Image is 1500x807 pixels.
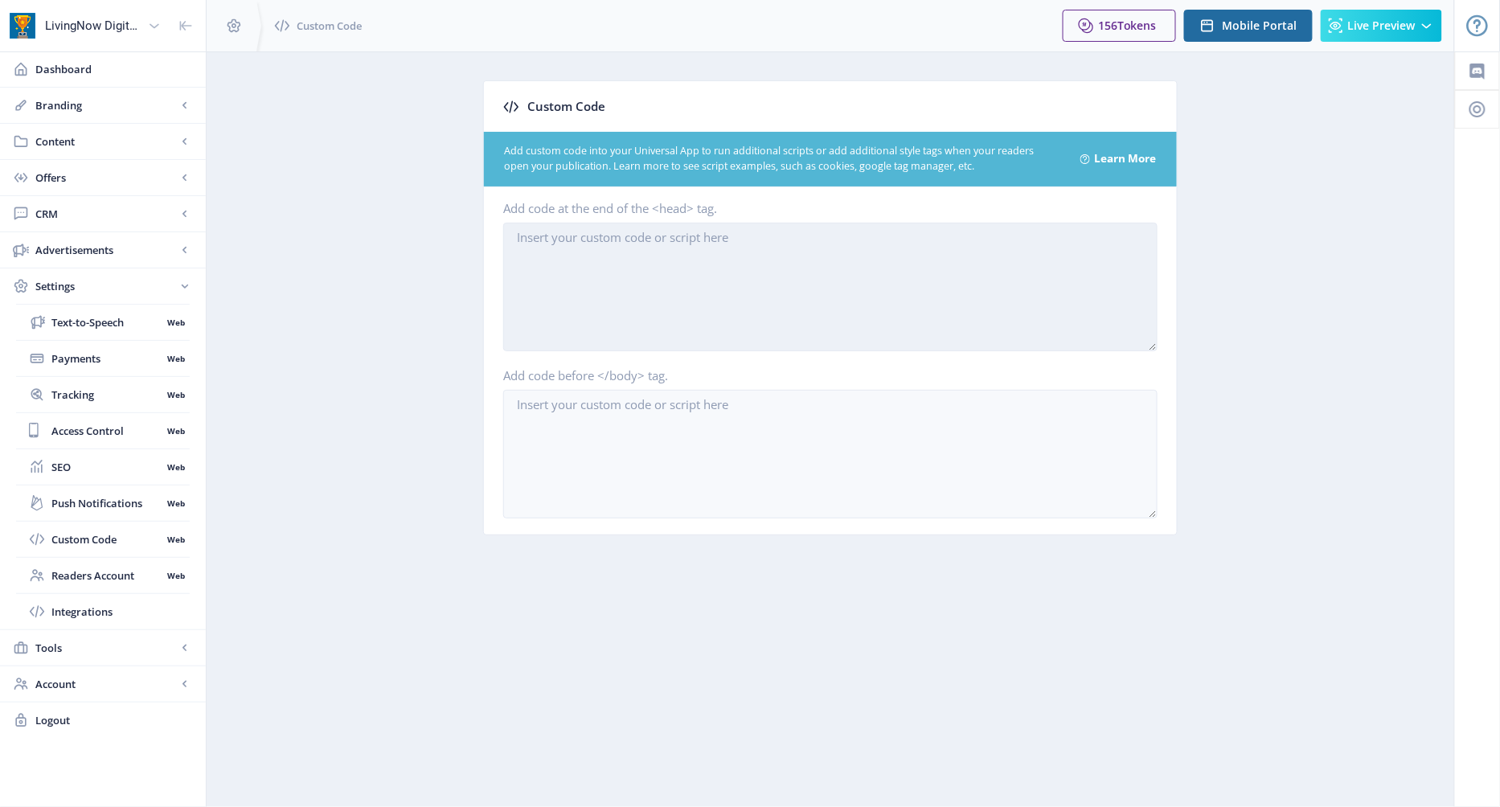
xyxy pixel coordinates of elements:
[16,341,190,376] a: PaymentsWeb
[1184,10,1313,42] button: Mobile Portal
[16,522,190,557] a: Custom CodeWeb
[1223,19,1297,32] span: Mobile Portal
[16,558,190,593] a: Readers AccountWeb
[162,567,190,584] nb-badge: Web
[503,367,1145,383] label: Add code before </body> tag.
[51,604,190,620] span: Integrations
[51,567,162,584] span: Readers Account
[162,350,190,367] nb-badge: Web
[16,485,190,521] a: Push NotificationsWeb
[35,242,177,258] span: Advertisements
[35,676,177,692] span: Account
[35,61,193,77] span: Dashboard
[527,94,605,119] span: Custom Code
[1117,18,1157,33] span: Tokens
[162,531,190,547] nb-badge: Web
[297,18,362,34] span: Custom Code
[51,495,162,511] span: Push Notifications
[16,449,190,485] a: SEOWeb
[1348,19,1416,32] span: Live Preview
[162,495,190,511] nb-badge: Web
[1321,10,1442,42] button: Live Preview
[503,200,1145,216] label: Add code at the end of the <head> tag.
[16,305,190,340] a: Text-to-SpeechWeb
[51,314,162,330] span: Text-to-Speech
[10,13,35,39] img: app-icon.png
[35,97,177,113] span: Branding
[162,423,190,439] nb-badge: Web
[162,314,190,330] nb-badge: Web
[504,144,1061,174] div: Add custom code into your Universal App to run additional scripts or add additional style tags wh...
[45,8,141,43] div: LivingNow Digital Media
[16,377,190,412] a: TrackingWeb
[162,459,190,475] nb-badge: Web
[51,531,162,547] span: Custom Code
[1094,146,1157,171] a: Learn More
[51,459,162,475] span: SEO
[1063,10,1176,42] button: 156Tokens
[51,350,162,367] span: Payments
[35,206,177,222] span: CRM
[162,387,190,403] nb-badge: Web
[51,423,162,439] span: Access Control
[16,594,190,629] a: Integrations
[35,133,177,150] span: Content
[35,170,177,186] span: Offers
[35,278,177,294] span: Settings
[51,387,162,403] span: Tracking
[35,640,177,656] span: Tools
[16,413,190,449] a: Access ControlWeb
[35,712,193,728] span: Logout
